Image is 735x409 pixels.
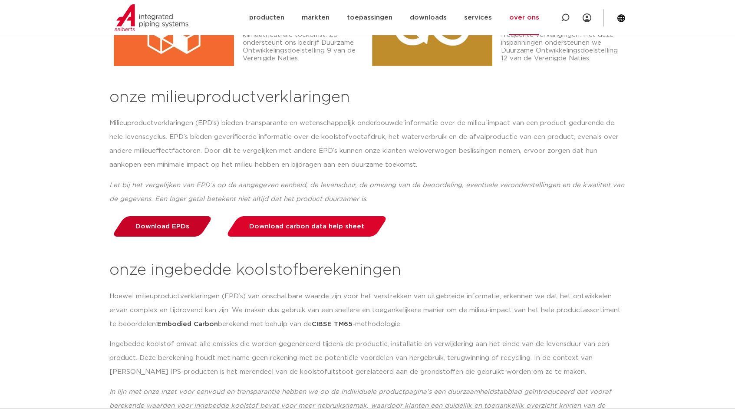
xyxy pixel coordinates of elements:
[109,260,626,281] h2: onze ingebedde koolstofberekeningen
[225,216,389,237] a: Download carbon data help sheet
[111,216,213,237] a: Download EPDs
[157,321,218,327] strong: Embodied Carbon
[109,87,626,108] h2: onze milieuproductverklaringen
[109,290,626,331] p: Hoewel milieuproductverklaringen (EPD’s) van onschatbare waarde zijn voor het verstrekken van uit...
[135,223,189,230] span: Download EPDs
[109,182,624,202] em: Let bij het vergelijken van EPD’s op de aangegeven eenheid, de levensduur, de omvang van de beoor...
[109,337,626,379] p: Ingebedde koolstof omvat alle emissies die worden gegenereerd tijdens de productie, installatie e...
[312,321,353,327] strong: CIBSE TM65
[109,116,626,172] p: Milieuproductverklaringen (EPD’s) bieden transparante en wetenschappelijk onderbouwde informatie ...
[249,223,364,230] span: Download carbon data help sheet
